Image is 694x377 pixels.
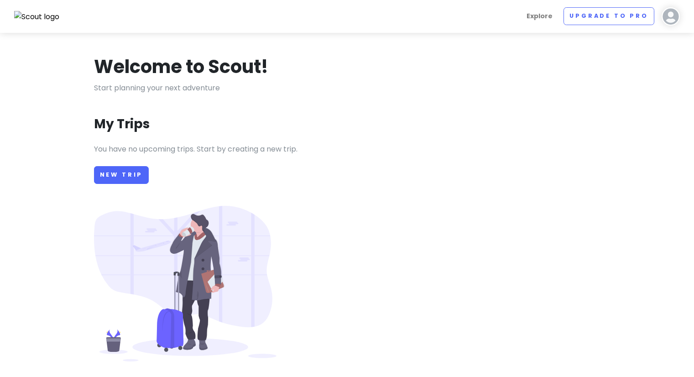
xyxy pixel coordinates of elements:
p: Start planning your next adventure [94,82,600,94]
img: Person with luggage at airport [94,206,277,361]
a: Explore [523,7,556,25]
img: Scout logo [14,11,60,23]
p: You have no upcoming trips. Start by creating a new trip. [94,143,600,155]
a: New Trip [94,166,149,184]
img: User profile [662,7,680,26]
h3: My Trips [94,116,150,132]
h1: Welcome to Scout! [94,55,268,79]
a: Upgrade to Pro [564,7,654,25]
